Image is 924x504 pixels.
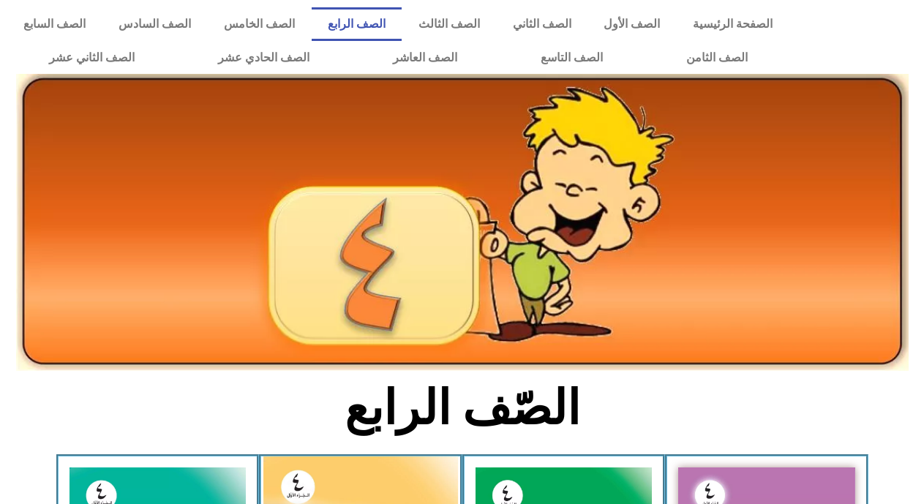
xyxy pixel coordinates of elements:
[7,7,102,41] a: الصف السابع
[220,380,704,437] h2: الصّف الرابع
[312,7,402,41] a: الصف الرابع
[208,7,312,41] a: الصف الخامس
[102,7,208,41] a: الصف السادس
[176,41,351,75] a: الصف الحادي عشر
[645,41,789,75] a: الصف الثامن
[402,7,496,41] a: الصف الثالث
[351,41,499,75] a: الصف العاشر
[499,41,645,75] a: الصف التاسع
[7,41,176,75] a: الصف الثاني عشر
[677,7,789,41] a: الصفحة الرئيسية
[496,7,587,41] a: الصف الثاني
[587,7,677,41] a: الصف الأول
